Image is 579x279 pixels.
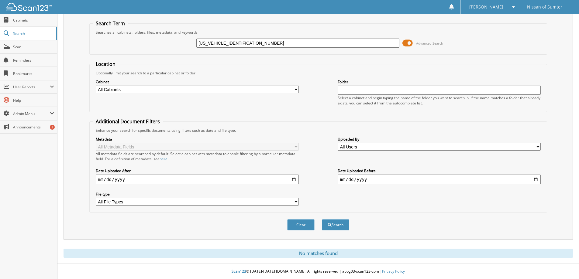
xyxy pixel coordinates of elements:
label: Cabinet [96,79,299,84]
label: File type [96,192,299,197]
span: Cabinets [13,18,54,23]
img: scan123-logo-white.svg [6,3,52,11]
label: Metadata [96,137,299,142]
span: Search [13,31,53,36]
button: Search [322,219,349,230]
span: Reminders [13,58,54,63]
span: User Reports [13,84,50,90]
div: Searches all cabinets, folders, files, metadata, and keywords [93,30,544,35]
span: Admin Menu [13,111,50,116]
span: Nissan of Sumter [527,5,562,9]
input: start [96,175,299,184]
div: 1 [50,125,55,130]
input: end [338,175,541,184]
a: Privacy Policy [382,269,405,274]
button: Clear [287,219,315,230]
div: © [DATE]-[DATE] [DOMAIN_NAME]. All rights reserved | appg03-scan123-com | [57,264,579,279]
span: Announcements [13,124,54,130]
legend: Search Term [93,20,128,27]
div: Select a cabinet and begin typing the name of the folder you want to search in. If the name match... [338,95,541,106]
label: Uploaded By [338,137,541,142]
div: All metadata fields are searched by default. Select a cabinet with metadata to enable filtering b... [96,151,299,162]
div: No matches found [64,249,573,258]
legend: Location [93,61,119,67]
label: Folder [338,79,541,84]
iframe: Chat Widget [549,250,579,279]
span: Bookmarks [13,71,54,76]
span: Scan [13,44,54,49]
span: [PERSON_NAME] [469,5,503,9]
div: Optionally limit your search to a particular cabinet or folder [93,70,544,76]
div: Enhance your search for specific documents using filters such as date and file type. [93,128,544,133]
legend: Additional Document Filters [93,118,163,125]
label: Date Uploaded After [96,168,299,173]
span: Scan123 [232,269,246,274]
a: here [160,156,167,162]
span: Advanced Search [416,41,443,46]
label: Date Uploaded Before [338,168,541,173]
span: Help [13,98,54,103]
